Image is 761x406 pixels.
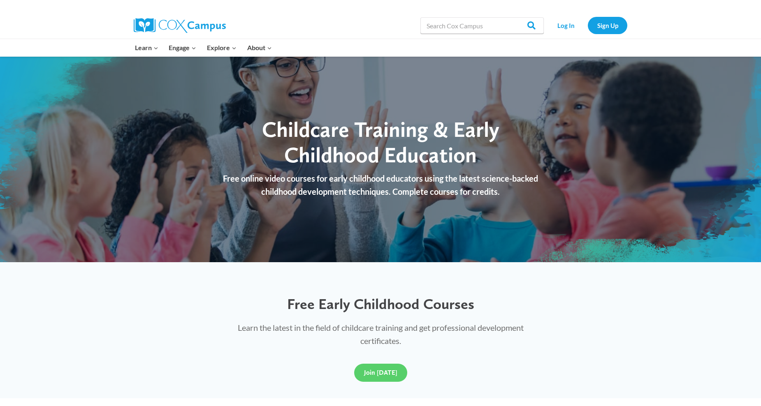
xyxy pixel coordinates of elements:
[207,42,237,53] span: Explore
[247,42,272,53] span: About
[221,321,540,347] p: Learn the latest in the field of childcare training and get professional development certificates.
[169,42,196,53] span: Engage
[214,172,547,198] p: Free online video courses for early childhood educators using the latest science-backed childhood...
[420,17,544,34] input: Search Cox Campus
[134,18,226,33] img: Cox Campus
[354,364,407,382] a: Join [DATE]
[262,116,499,168] span: Childcare Training & Early Childhood Education
[287,295,474,313] span: Free Early Childhood Courses
[588,17,627,34] a: Sign Up
[364,369,397,376] span: Join [DATE]
[135,42,158,53] span: Learn
[548,17,627,34] nav: Secondary Navigation
[130,39,277,56] nav: Primary Navigation
[548,17,584,34] a: Log In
